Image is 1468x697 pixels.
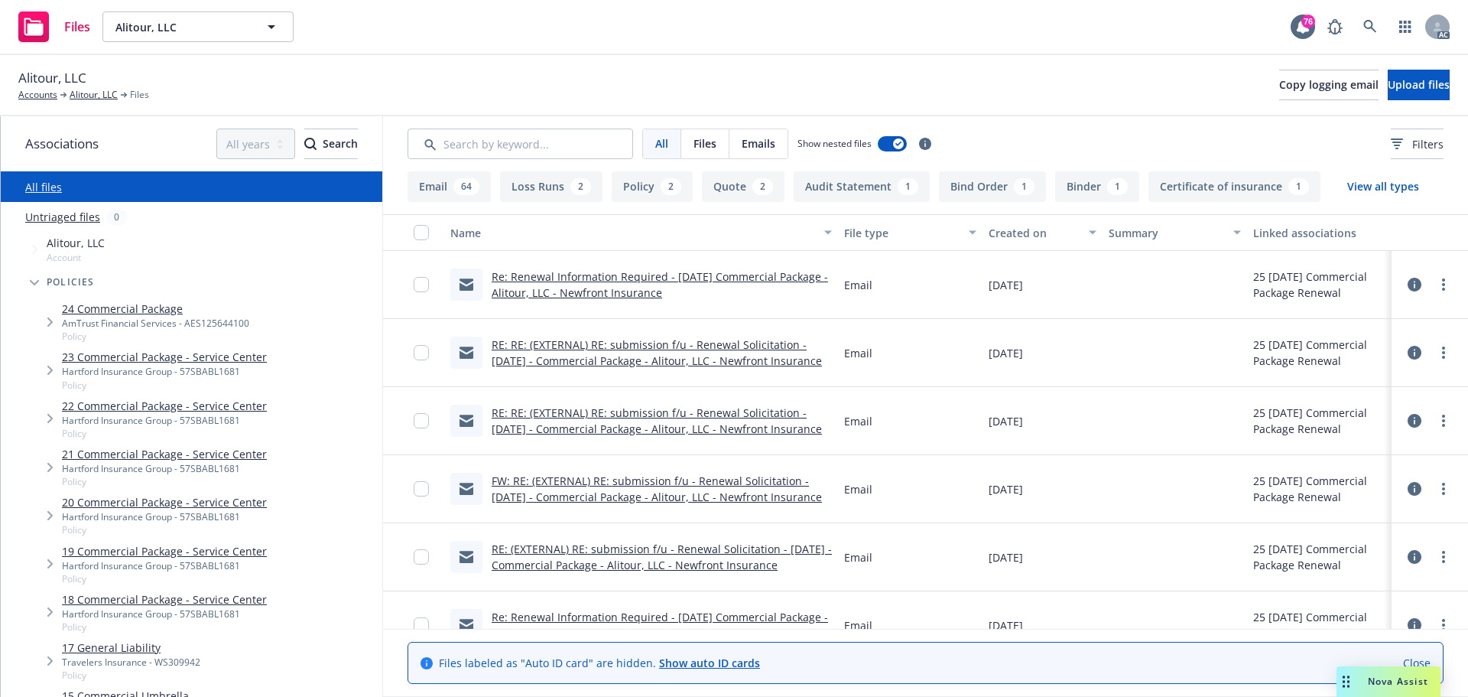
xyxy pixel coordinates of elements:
span: Copy logging email [1279,77,1379,92]
div: 2 [752,178,773,195]
button: Audit Statement [794,171,930,202]
span: Alitour, LLC [47,235,105,251]
a: more [1434,344,1453,362]
a: 24 Commercial Package [62,301,249,317]
div: 25 [DATE] Commercial Package Renewal [1253,269,1385,301]
div: Name [450,225,815,241]
span: [DATE] [989,277,1023,293]
span: Policy [62,475,267,488]
span: All [655,135,668,151]
span: Files [64,21,90,33]
div: 76 [1301,15,1315,28]
span: Email [844,481,872,497]
a: 19 Commercial Package - Service Center [62,543,267,559]
span: Account [47,251,105,264]
span: [DATE] [989,481,1023,497]
button: Upload files [1388,70,1450,100]
div: 25 [DATE] Commercial Package Renewal [1253,541,1385,573]
div: 1 [898,178,918,195]
button: Binder [1055,171,1139,202]
div: Travelers Insurance - WS309942 [62,656,200,669]
a: All files [25,180,62,194]
span: [DATE] [989,345,1023,361]
a: more [1434,616,1453,634]
div: AmTrust Financial Services - AES125644100 [62,317,249,330]
span: [DATE] [989,549,1023,565]
div: Linked associations [1253,225,1385,241]
span: Policy [62,379,267,392]
a: Search [1355,11,1385,42]
a: Re: Renewal Information Required - [DATE] Commercial Package - Alitour, LLC - Newfront Insurance [492,610,828,640]
span: Filters [1412,136,1444,152]
button: Policy [612,171,693,202]
div: 0 [106,208,127,226]
span: Email [844,413,872,429]
a: Report a Bug [1320,11,1350,42]
a: RE: RE: (EXTERNAL) RE: submission f/u - Renewal Solicitation - [DATE] - Commercial Package - Alit... [492,405,822,436]
span: Policy [62,427,267,440]
button: Email [408,171,491,202]
div: Hartford Insurance Group - 57SBABL1681 [62,414,267,427]
div: 25 [DATE] Commercial Package Renewal [1253,337,1385,369]
a: FW: RE: (EXTERNAL) RE: submission f/u - Renewal Solicitation - [DATE] - Commercial Package - Alit... [492,474,822,504]
span: Email [844,617,872,633]
div: 1 [1107,178,1128,195]
span: Email [844,549,872,565]
a: Close [1403,655,1431,671]
a: 18 Commercial Package - Service Center [62,591,267,607]
span: Policy [62,669,200,682]
a: 17 General Liability [62,640,200,656]
span: Associations [25,134,99,154]
span: Policy [62,523,267,536]
a: Show auto ID cards [659,656,760,670]
div: 64 [453,178,479,195]
div: 1 [1288,178,1309,195]
input: Toggle Row Selected [414,617,429,633]
button: File type [838,214,982,251]
span: Files [130,88,149,102]
span: Nova Assist [1368,675,1428,688]
a: Accounts [18,88,57,102]
button: View all types [1323,171,1444,202]
div: Hartford Insurance Group - 57SBABL1681 [62,559,267,572]
span: Files [693,135,716,151]
button: Bind Order [939,171,1046,202]
input: Toggle Row Selected [414,345,429,360]
input: Toggle Row Selected [414,277,429,292]
span: Policy [62,572,267,585]
a: Switch app [1390,11,1421,42]
div: Hartford Insurance Group - 57SBABL1681 [62,462,267,475]
span: Upload files [1388,77,1450,92]
a: 20 Commercial Package - Service Center [62,494,267,510]
a: Alitour, LLC [70,88,118,102]
div: Hartford Insurance Group - 57SBABL1681 [62,365,267,378]
div: Hartford Insurance Group - 57SBABL1681 [62,607,267,620]
a: more [1434,548,1453,566]
button: Linked associations [1247,214,1392,251]
button: Created on [982,214,1103,251]
div: 25 [DATE] Commercial Package Renewal [1253,473,1385,505]
a: Untriaged files [25,209,100,225]
div: 25 [DATE] Commercial Package Renewal [1253,405,1385,437]
a: 22 Commercial Package - Service Center [62,398,267,414]
div: Summary [1109,225,1224,241]
button: Certificate of insurance [1148,171,1320,202]
button: Nova Assist [1336,666,1440,697]
a: more [1434,275,1453,294]
a: Re: Renewal Information Required - [DATE] Commercial Package - Alitour, LLC - Newfront Insurance [492,269,828,300]
button: Summary [1103,214,1247,251]
div: Search [304,129,358,158]
span: Email [844,277,872,293]
span: Show nested files [797,137,872,150]
span: [DATE] [989,617,1023,633]
span: Policies [47,278,95,287]
button: Copy logging email [1279,70,1379,100]
button: Quote [702,171,784,202]
svg: Search [304,138,317,150]
span: Policy [62,330,249,343]
a: more [1434,412,1453,430]
button: Loss Runs [500,171,602,202]
span: [DATE] [989,413,1023,429]
div: File type [844,225,960,241]
span: Alitour, LLC [115,19,248,35]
